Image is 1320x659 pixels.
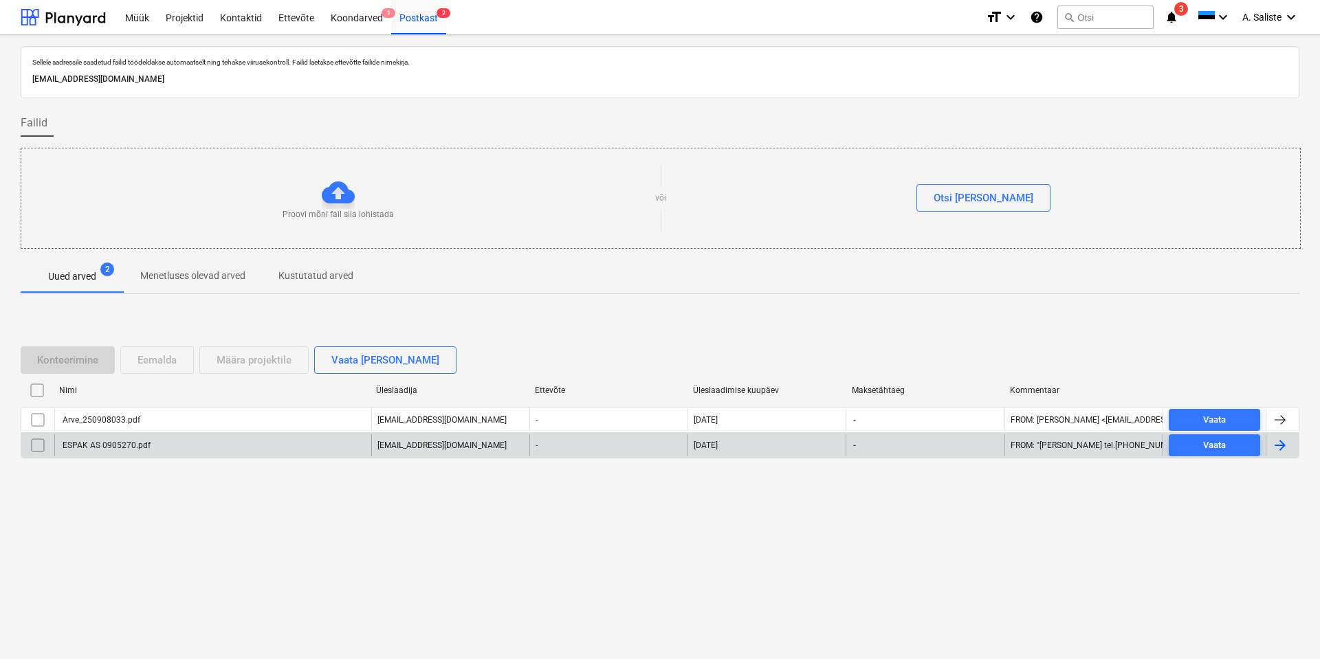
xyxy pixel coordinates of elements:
[283,209,394,221] p: Proovi mõni fail siia lohistada
[694,440,718,450] div: [DATE]
[331,351,439,369] div: Vaata [PERSON_NAME]
[21,148,1301,249] div: Proovi mõni fail siia lohistadavõiOtsi [PERSON_NAME]
[529,434,687,456] div: -
[21,115,47,131] span: Failid
[100,263,114,276] span: 2
[32,72,1288,87] p: [EMAIL_ADDRESS][DOMAIN_NAME]
[1283,9,1299,25] i: keyboard_arrow_down
[1165,9,1178,25] i: notifications
[1251,593,1320,659] iframe: Chat Widget
[916,184,1050,212] button: Otsi [PERSON_NAME]
[693,386,841,395] div: Üleslaadimise kuupäev
[48,269,96,284] p: Uued arved
[986,9,1002,25] i: format_size
[1203,438,1226,454] div: Vaata
[59,386,365,395] div: Nimi
[377,440,507,451] p: [EMAIL_ADDRESS][DOMAIN_NAME]
[852,440,857,451] span: -
[934,189,1033,207] div: Otsi [PERSON_NAME]
[1169,409,1260,431] button: Vaata
[382,8,395,18] span: 1
[60,415,140,425] div: Arve_250908033.pdf
[694,415,718,425] div: [DATE]
[535,386,683,395] div: Ettevõte
[1030,9,1044,25] i: Abikeskus
[1242,12,1281,23] span: A. Saliste
[1064,12,1075,23] span: search
[437,8,450,18] span: 2
[529,409,687,431] div: -
[377,414,507,426] p: [EMAIL_ADDRESS][DOMAIN_NAME]
[1215,9,1231,25] i: keyboard_arrow_down
[32,58,1288,67] p: Sellele aadressile saadetud failid töödeldakse automaatselt ning tehakse viirusekontroll. Failid ...
[376,386,524,395] div: Üleslaadija
[655,192,666,204] p: või
[1174,2,1188,16] span: 3
[140,269,245,283] p: Menetluses olevad arved
[278,269,353,283] p: Kustutatud arved
[852,386,1000,395] div: Maksetähtaeg
[314,346,456,374] button: Vaata [PERSON_NAME]
[1010,386,1158,395] div: Kommentaar
[1002,9,1019,25] i: keyboard_arrow_down
[1203,412,1226,428] div: Vaata
[60,440,151,450] div: ESPAK AS 0905270.pdf
[1169,434,1260,456] button: Vaata
[1057,5,1154,29] button: Otsi
[852,414,857,426] span: -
